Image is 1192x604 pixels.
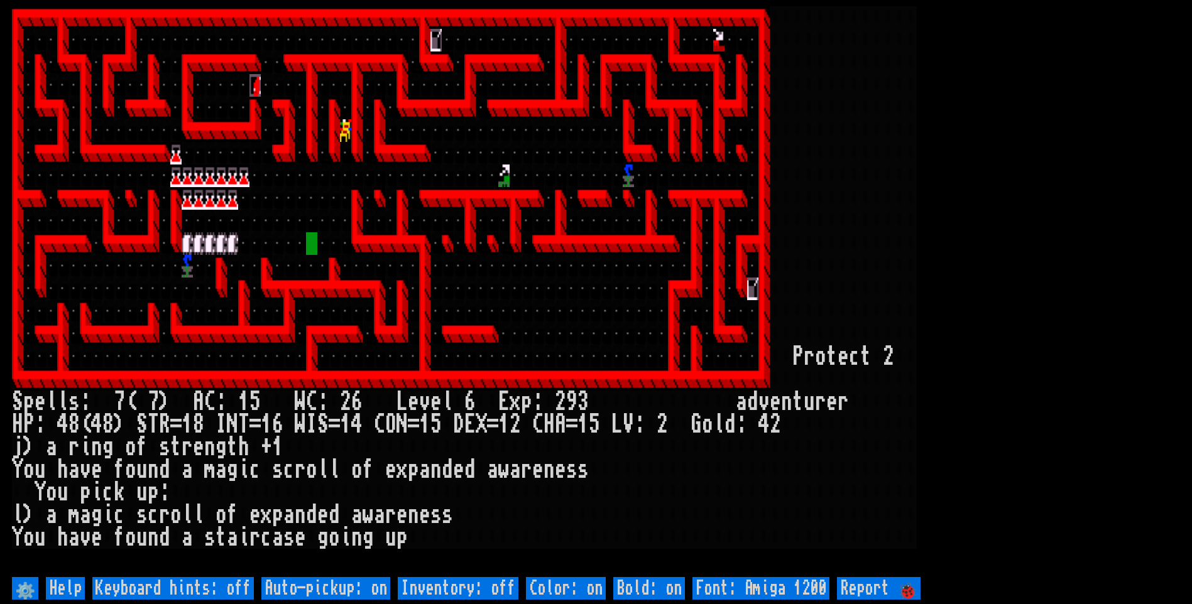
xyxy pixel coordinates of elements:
[204,458,216,481] div: m
[35,526,46,549] div: u
[442,458,453,481] div: d
[398,577,518,600] input: Inventory: off
[227,413,238,436] div: N
[216,413,227,436] div: I
[566,458,577,481] div: s
[91,526,102,549] div: e
[272,504,283,526] div: p
[781,391,792,413] div: n
[295,526,306,549] div: e
[272,526,283,549] div: a
[555,413,566,436] div: A
[80,436,91,458] div: i
[510,458,521,481] div: a
[159,504,170,526] div: r
[114,481,125,504] div: k
[498,413,510,436] div: 1
[193,436,204,458] div: e
[317,526,329,549] div: g
[453,458,464,481] div: e
[329,526,340,549] div: o
[159,436,170,458] div: s
[216,504,227,526] div: o
[80,526,91,549] div: v
[23,413,35,436] div: P
[634,413,645,436] div: :
[148,458,159,481] div: n
[249,391,261,413] div: 5
[792,391,804,413] div: t
[363,458,374,481] div: f
[182,413,193,436] div: 1
[317,504,329,526] div: e
[12,458,23,481] div: Y
[46,577,85,600] input: Help
[136,504,148,526] div: s
[159,526,170,549] div: d
[91,458,102,481] div: e
[317,413,329,436] div: S
[249,413,261,436] div: =
[114,391,125,413] div: 7
[623,413,634,436] div: V
[555,458,566,481] div: e
[657,413,668,436] div: 2
[487,458,498,481] div: a
[510,413,521,436] div: 2
[442,391,453,413] div: l
[272,458,283,481] div: s
[408,391,419,413] div: e
[136,526,148,549] div: u
[589,413,600,436] div: 5
[102,481,114,504] div: c
[464,458,476,481] div: d
[35,391,46,413] div: e
[114,504,125,526] div: c
[35,458,46,481] div: u
[792,345,804,368] div: P
[68,391,80,413] div: s
[204,526,216,549] div: s
[385,413,396,436] div: O
[340,413,351,436] div: 1
[238,413,249,436] div: T
[12,413,23,436] div: H
[136,458,148,481] div: u
[148,504,159,526] div: c
[68,458,80,481] div: a
[283,526,295,549] div: s
[102,504,114,526] div: i
[317,391,329,413] div: :
[295,413,306,436] div: W
[80,413,91,436] div: (
[80,504,91,526] div: a
[148,481,159,504] div: p
[216,526,227,549] div: t
[860,345,872,368] div: t
[12,526,23,549] div: Y
[295,391,306,413] div: W
[464,391,476,413] div: 6
[261,413,272,436] div: 1
[261,526,272,549] div: c
[136,436,148,458] div: f
[487,413,498,436] div: =
[351,504,363,526] div: a
[702,413,713,436] div: o
[46,436,57,458] div: a
[12,436,23,458] div: j
[125,458,136,481] div: o
[566,391,577,413] div: 9
[351,413,363,436] div: 4
[804,391,815,413] div: u
[249,526,261,549] div: r
[521,391,532,413] div: p
[12,504,23,526] div: l
[826,345,838,368] div: t
[57,526,68,549] div: h
[23,504,35,526] div: )
[249,458,261,481] div: c
[46,391,57,413] div: l
[521,458,532,481] div: r
[283,504,295,526] div: a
